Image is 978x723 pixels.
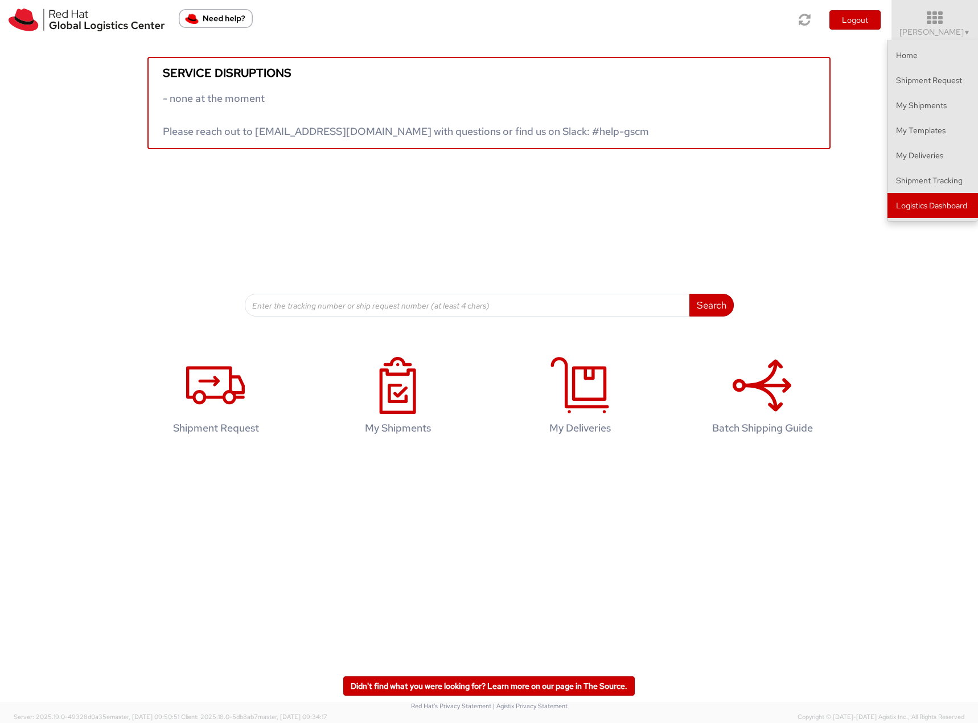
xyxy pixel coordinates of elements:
[130,345,301,451] a: Shipment Request
[313,345,483,451] a: My Shipments
[887,68,978,93] a: Shipment Request
[9,9,165,31] img: rh-logistics-00dfa346123c4ec078e1.svg
[493,702,568,710] a: | Agistix Privacy Statement
[899,27,971,37] span: [PERSON_NAME]
[887,193,978,218] a: Logistics Dashboard
[887,143,978,168] a: My Deliveries
[887,168,978,193] a: Shipment Tracking
[411,702,491,710] a: Red Hat's Privacy Statement
[495,345,665,451] a: My Deliveries
[147,57,831,149] a: Service disruptions - none at the moment Please reach out to [EMAIL_ADDRESS][DOMAIN_NAME] with qu...
[163,92,649,138] span: - none at the moment Please reach out to [EMAIL_ADDRESS][DOMAIN_NAME] with questions or find us o...
[829,10,881,30] button: Logout
[181,713,327,721] span: Client: 2025.18.0-5db8ab7
[507,422,654,434] h4: My Deliveries
[245,294,690,317] input: Enter the tracking number or ship request number (at least 4 chars)
[887,118,978,143] a: My Templates
[964,28,971,37] span: ▼
[677,345,848,451] a: Batch Shipping Guide
[14,713,179,721] span: Server: 2025.19.0-49328d0a35e
[324,422,471,434] h4: My Shipments
[258,713,327,721] span: master, [DATE] 09:34:17
[142,422,289,434] h4: Shipment Request
[887,43,978,68] a: Home
[887,93,978,118] a: My Shipments
[343,676,635,696] a: Didn't find what you were looking for? Learn more on our page in The Source.
[163,67,815,79] h5: Service disruptions
[689,294,734,317] button: Search
[179,9,253,28] button: Need help?
[689,422,836,434] h4: Batch Shipping Guide
[110,713,179,721] span: master, [DATE] 09:50:51
[798,713,964,722] span: Copyright © [DATE]-[DATE] Agistix Inc., All Rights Reserved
